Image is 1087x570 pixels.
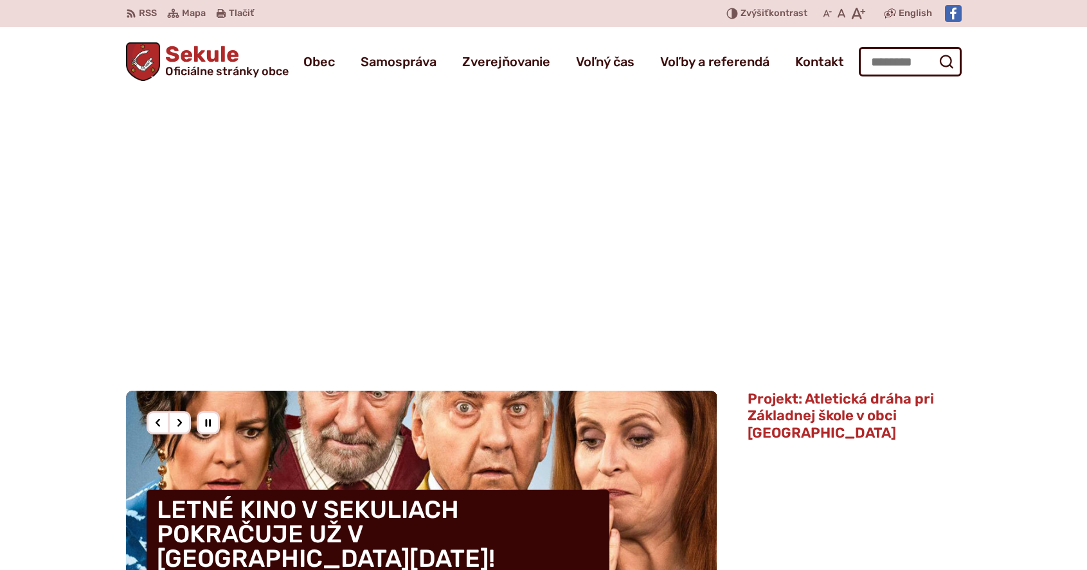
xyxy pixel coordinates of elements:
[197,411,220,434] div: Pozastaviť pohyb slajdera
[795,44,844,80] a: Kontakt
[945,5,962,22] img: Prejsť na Facebook stránku
[576,44,634,80] a: Voľný čas
[660,44,769,80] a: Voľby a referendá
[160,44,289,77] h1: Sekule
[462,44,550,80] a: Zverejňovanie
[899,6,932,21] span: English
[361,44,436,80] a: Samospráva
[741,8,769,19] span: Zvýšiť
[896,6,935,21] a: English
[165,66,289,77] span: Oficiálne stránky obce
[229,8,254,19] span: Tlačiť
[126,42,289,81] a: Logo Sekule, prejsť na domovskú stránku.
[748,390,934,441] span: Projekt: Atletická dráha pri Základnej škole v obci [GEOGRAPHIC_DATA]
[168,411,191,434] div: Nasledujúci slajd
[741,8,807,19] span: kontrast
[126,42,161,81] img: Prejsť na domovskú stránku
[303,44,335,80] a: Obec
[147,411,170,434] div: Predošlý slajd
[182,6,206,21] span: Mapa
[139,6,157,21] span: RSS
